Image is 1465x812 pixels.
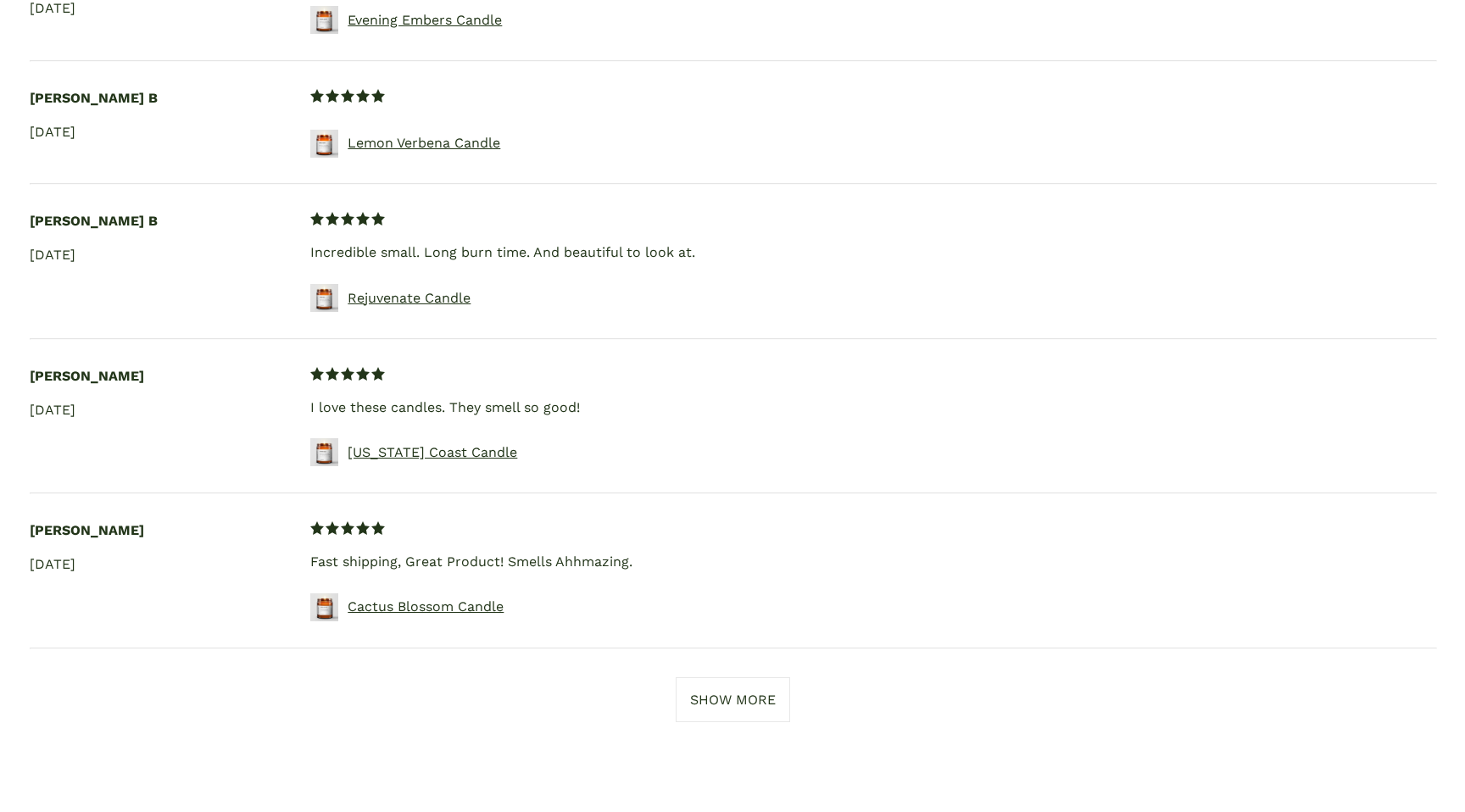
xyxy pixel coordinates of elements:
dd: [PERSON_NAME] B [30,86,311,120]
img: Rennacker+Art-Candle-Rejuvenate+2.jpg [310,284,338,312]
dd: [DATE] [30,398,311,423]
a: Evening Embers Candle [348,12,502,28]
img: Rennacker+Art-Candle-Summer+1.jpg [310,593,338,621]
button: View larger image [310,593,338,621]
dd: [PERSON_NAME] [30,364,311,398]
button: View larger image [310,438,338,466]
dd: [PERSON_NAME] [30,519,311,553]
a: [US_STATE] Coast Candle [348,444,517,460]
a: Cactus Blossom Candle [348,598,504,615]
dd: [DATE] [30,120,311,145]
dd: I love these candles. They smell so good! [310,396,1435,420]
img: Rennacker+Art-Candle-Evening+Embers+2.jpg [310,6,338,34]
img: Rennacker+Art-Candle-Lemon+Verbena+2.jpg [310,130,338,158]
a: Lemon Verbena Candle [348,135,500,151]
dd: [DATE] [30,553,311,577]
dd: Incredible small. Long burn time. And beautiful to look at. [310,241,1435,265]
button: View larger image [310,284,338,312]
button: Show more reviews [676,677,790,722]
button: View larger image [310,6,338,34]
a: Rejuvenate Candle [348,290,471,306]
button: View larger image [310,130,338,158]
dd: [DATE] [30,243,311,268]
dd: Fast shipping, Great Product! Smells Ahhmazing. [310,550,1435,575]
dd: [PERSON_NAME] B [30,209,311,243]
img: Rennacker+Art-Candle-Oregon+Coast+2.jpg [310,438,338,466]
